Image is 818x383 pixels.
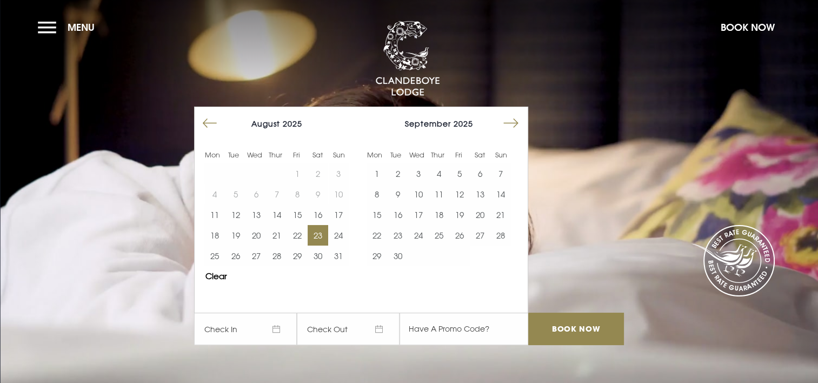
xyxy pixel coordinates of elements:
button: 17 [408,204,429,225]
td: Choose Sunday, August 24, 2025 as your start date. [328,225,349,246]
button: 5 [449,163,470,184]
button: 14 [267,204,287,225]
td: Choose Saturday, August 16, 2025 as your start date. [308,204,328,225]
td: Choose Monday, September 8, 2025 as your start date. [367,184,387,204]
td: Choose Monday, September 1, 2025 as your start date. [367,163,387,184]
button: 28 [490,225,511,246]
button: 20 [246,225,267,246]
button: 12 [449,184,470,204]
td: Choose Wednesday, August 13, 2025 as your start date. [246,204,267,225]
button: 21 [267,225,287,246]
button: 1 [367,163,387,184]
td: Choose Tuesday, September 16, 2025 as your start date. [387,204,408,225]
td: Choose Monday, August 25, 2025 as your start date. [204,246,225,266]
td: Choose Saturday, September 20, 2025 as your start date. [470,204,490,225]
td: Choose Tuesday, September 23, 2025 as your start date. [387,225,408,246]
span: 2025 [283,119,302,128]
span: August [251,119,280,128]
input: Book Now [528,313,623,345]
button: 22 [367,225,387,246]
td: Choose Thursday, September 4, 2025 as your start date. [429,163,449,184]
td: Choose Monday, September 29, 2025 as your start date. [367,246,387,266]
td: Choose Friday, September 26, 2025 as your start date. [449,225,470,246]
td: Choose Monday, September 15, 2025 as your start date. [367,204,387,225]
button: 29 [287,246,308,266]
button: 26 [225,246,245,266]
td: Choose Monday, August 11, 2025 as your start date. [204,204,225,225]
td: Choose Monday, September 22, 2025 as your start date. [367,225,387,246]
button: 7 [490,163,511,184]
button: 8 [367,184,387,204]
button: 11 [429,184,449,204]
td: Choose Monday, August 18, 2025 as your start date. [204,225,225,246]
button: 25 [429,225,449,246]
button: 14 [490,184,511,204]
button: 24 [408,225,429,246]
td: Choose Wednesday, August 20, 2025 as your start date. [246,225,267,246]
td: Choose Sunday, August 31, 2025 as your start date. [328,246,349,266]
button: 23 [308,225,328,246]
span: September [405,119,451,128]
button: 30 [387,246,408,266]
button: 29 [367,246,387,266]
td: Choose Friday, August 15, 2025 as your start date. [287,204,308,225]
td: Choose Sunday, September 21, 2025 as your start date. [490,204,511,225]
button: 13 [246,204,267,225]
button: 21 [490,204,511,225]
td: Choose Wednesday, August 27, 2025 as your start date. [246,246,267,266]
button: 10 [408,184,429,204]
button: 28 [267,246,287,266]
td: Choose Saturday, August 23, 2025 as your start date. [308,225,328,246]
img: Clandeboye Lodge [375,21,440,97]
td: Choose Tuesday, September 2, 2025 as your start date. [387,163,408,184]
td: Choose Friday, September 5, 2025 as your start date. [449,163,470,184]
td: Choose Saturday, August 30, 2025 as your start date. [308,246,328,266]
button: 20 [470,204,490,225]
td: Choose Wednesday, September 10, 2025 as your start date. [408,184,429,204]
button: 16 [387,204,408,225]
button: 11 [204,204,225,225]
button: Clear [205,272,227,280]
button: 30 [308,246,328,266]
button: 25 [204,246,225,266]
span: 2025 [454,119,473,128]
td: Choose Wednesday, September 24, 2025 as your start date. [408,225,429,246]
span: Menu [68,21,95,34]
td: Choose Tuesday, August 26, 2025 as your start date. [225,246,245,266]
button: 4 [429,163,449,184]
input: Have A Promo Code? [400,313,528,345]
td: Choose Friday, August 22, 2025 as your start date. [287,225,308,246]
td: Choose Saturday, September 6, 2025 as your start date. [470,163,490,184]
td: Choose Tuesday, August 19, 2025 as your start date. [225,225,245,246]
button: 23 [387,225,408,246]
button: 12 [225,204,245,225]
button: 15 [367,204,387,225]
button: 9 [387,184,408,204]
button: 27 [246,246,267,266]
button: 19 [449,204,470,225]
button: 26 [449,225,470,246]
button: 6 [470,163,490,184]
td: Choose Tuesday, September 30, 2025 as your start date. [387,246,408,266]
td: Choose Saturday, September 13, 2025 as your start date. [470,184,490,204]
button: 27 [470,225,490,246]
td: Choose Tuesday, August 12, 2025 as your start date. [225,204,245,225]
td: Choose Sunday, September 28, 2025 as your start date. [490,225,511,246]
td: Choose Friday, August 29, 2025 as your start date. [287,246,308,266]
button: 3 [408,163,429,184]
td: Choose Thursday, September 18, 2025 as your start date. [429,204,449,225]
td: Choose Friday, September 12, 2025 as your start date. [449,184,470,204]
button: 24 [328,225,349,246]
button: 18 [429,204,449,225]
button: 31 [328,246,349,266]
button: Move backward to switch to the previous month. [199,113,220,134]
td: Choose Thursday, August 14, 2025 as your start date. [267,204,287,225]
td: Choose Thursday, August 21, 2025 as your start date. [267,225,287,246]
td: Choose Sunday, September 7, 2025 as your start date. [490,163,511,184]
td: Choose Thursday, September 25, 2025 as your start date. [429,225,449,246]
button: 22 [287,225,308,246]
td: Choose Sunday, September 14, 2025 as your start date. [490,184,511,204]
td: Choose Wednesday, September 17, 2025 as your start date. [408,204,429,225]
button: 18 [204,225,225,246]
button: 15 [287,204,308,225]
